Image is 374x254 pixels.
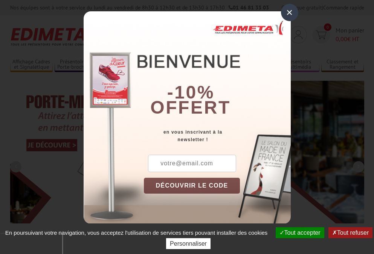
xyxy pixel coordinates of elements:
[2,229,272,236] span: En poursuivant votre navigation, vous acceptez l'utilisation de services tiers pouvant installer ...
[148,155,236,172] input: votre@email.com
[144,178,240,194] button: DÉCOUVRIR LE CODE
[144,128,291,143] div: en vous inscrivant à la newsletter !
[167,82,215,102] b: -10%
[166,238,211,249] button: Personnaliser (fenêtre modale)
[150,97,231,117] font: offert
[328,227,372,238] button: Tout refuser
[281,4,298,21] div: ×
[276,227,324,238] button: Tout accepter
